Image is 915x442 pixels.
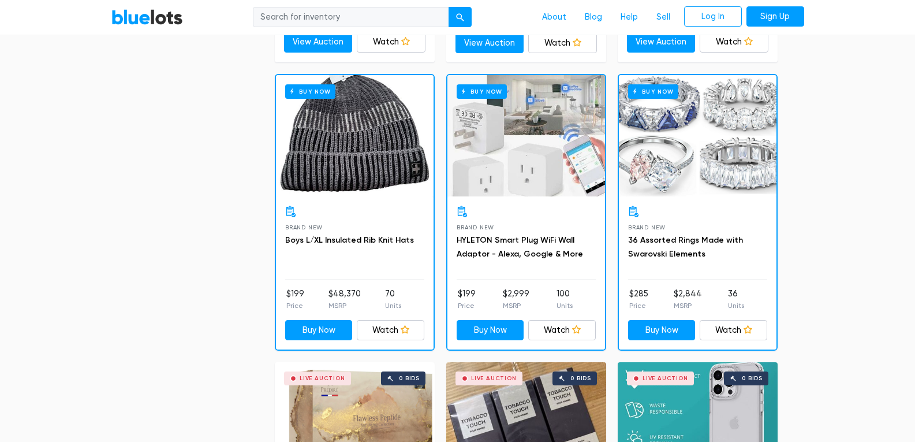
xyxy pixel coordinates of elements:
[286,300,304,311] p: Price
[647,6,679,28] a: Sell
[684,6,742,27] a: Log In
[746,6,804,27] a: Sign Up
[628,320,696,341] a: Buy Now
[285,84,335,99] h6: Buy Now
[570,376,591,381] div: 0 bids
[457,320,524,341] a: Buy Now
[557,288,573,311] li: 100
[284,32,353,53] a: View Auction
[328,288,361,311] li: $48,370
[742,376,763,381] div: 0 bids
[285,224,323,231] span: Brand New
[700,32,768,53] a: Watch
[457,235,583,259] a: HYLETON Smart Plug WiFi Wall Adaptor - Alexa, Google & More
[385,288,401,311] li: 70
[458,300,476,311] p: Price
[627,32,696,53] a: View Auction
[728,288,744,311] li: 36
[628,235,743,259] a: 36 Assorted Rings Made with Swarovski Elements
[457,224,494,231] span: Brand New
[111,9,183,25] a: BlueLots
[503,300,529,311] p: MSRP
[700,320,767,341] a: Watch
[557,300,573,311] p: Units
[357,32,425,53] a: Watch
[399,376,420,381] div: 0 bids
[357,320,424,341] a: Watch
[674,300,702,311] p: MSRP
[576,6,611,28] a: Blog
[628,84,678,99] h6: Buy Now
[328,300,361,311] p: MSRP
[503,288,529,311] li: $2,999
[628,224,666,231] span: Brand New
[457,84,507,99] h6: Buy Now
[458,288,476,311] li: $199
[528,320,596,341] a: Watch
[455,33,524,54] a: View Auction
[286,288,304,311] li: $199
[447,75,605,196] a: Buy Now
[619,75,776,196] a: Buy Now
[611,6,647,28] a: Help
[300,376,345,381] div: Live Auction
[629,300,648,311] p: Price
[629,288,648,311] li: $285
[285,320,353,341] a: Buy Now
[528,33,597,54] a: Watch
[674,288,702,311] li: $2,844
[276,75,434,196] a: Buy Now
[643,376,688,381] div: Live Auction
[385,300,401,311] p: Units
[471,376,517,381] div: Live Auction
[253,7,449,28] input: Search for inventory
[285,235,414,245] a: Boys L/XL Insulated Rib Knit Hats
[533,6,576,28] a: About
[728,300,744,311] p: Units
